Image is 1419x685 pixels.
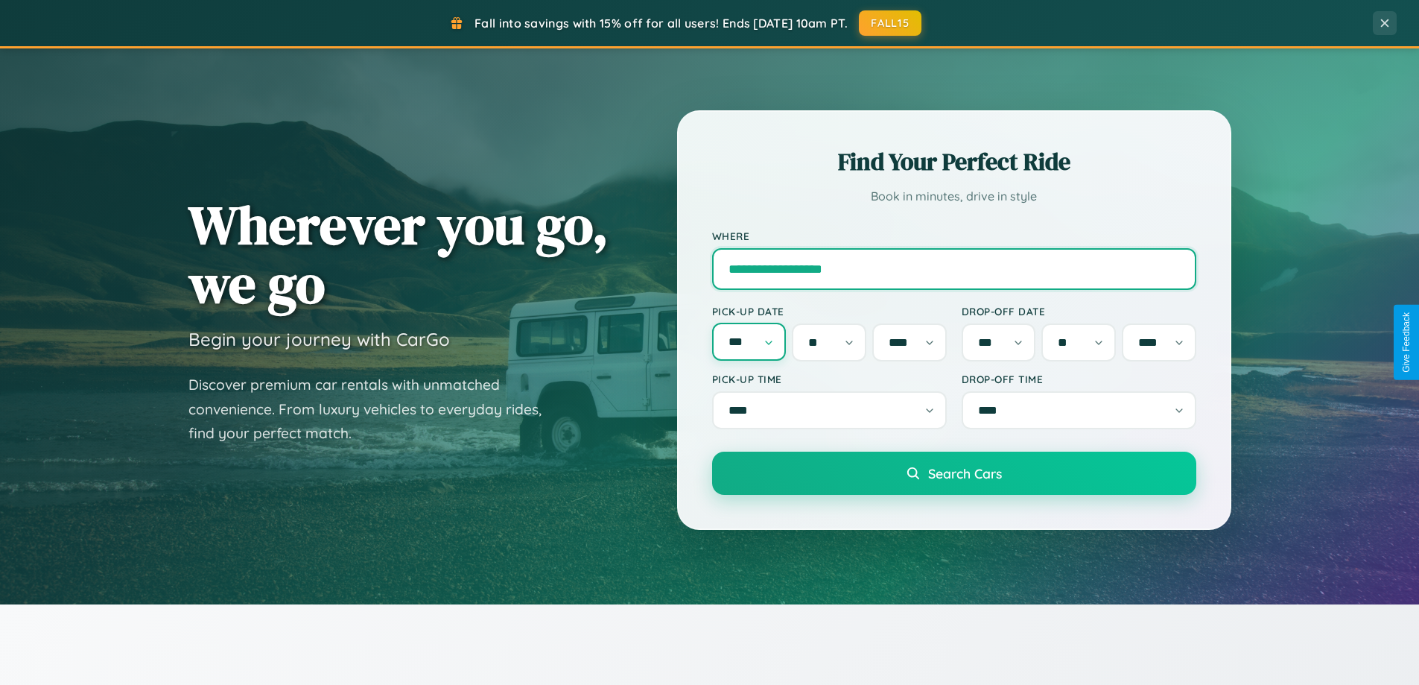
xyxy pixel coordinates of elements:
[188,328,450,350] h3: Begin your journey with CarGo
[474,16,848,31] span: Fall into savings with 15% off for all users! Ends [DATE] 10am PT.
[712,305,947,318] label: Pick-up Date
[962,305,1196,318] label: Drop-off Date
[712,186,1196,207] p: Book in minutes, drive in style
[928,465,1002,482] span: Search Cars
[962,373,1196,385] label: Drop-off Time
[1401,312,1412,373] div: Give Feedback
[712,230,1196,242] label: Where
[712,145,1196,178] h2: Find Your Perfect Ride
[712,452,1196,495] button: Search Cars
[188,195,609,313] h1: Wherever you go, we go
[188,373,561,446] p: Discover premium car rentals with unmatched convenience. From luxury vehicles to everyday rides, ...
[712,373,947,385] label: Pick-up Time
[859,10,921,36] button: FALL15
